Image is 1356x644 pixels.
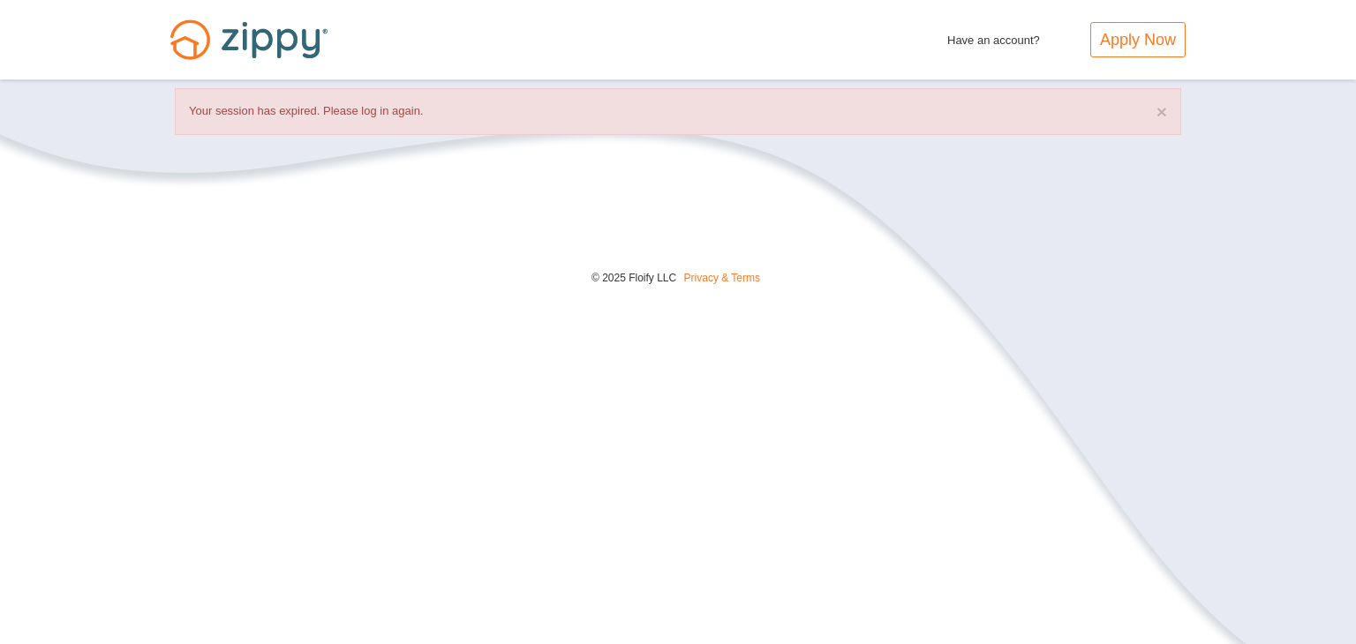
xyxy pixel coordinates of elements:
[684,272,760,284] a: Privacy & Terms
[591,272,676,284] span: © 2025 Floify LLC
[175,88,1181,135] div: Your session has expired. Please log in again.
[947,22,1040,50] span: Have an account?
[1090,22,1186,57] a: Apply Now
[1156,102,1167,121] button: ×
